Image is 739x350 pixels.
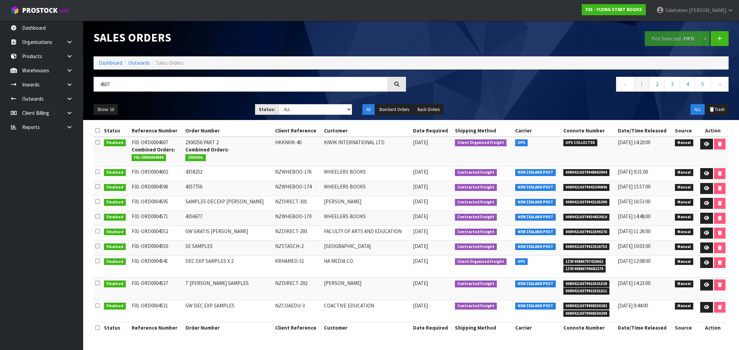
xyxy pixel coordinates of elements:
[130,166,184,181] td: F01-ORD0004602
[184,211,273,226] td: 4356677
[675,214,693,221] span: Manual
[273,255,322,277] td: KRHAMED-51
[563,266,606,273] span: 1Z9F49886799682279
[618,213,650,220] span: [DATE] 14:48:00
[273,300,322,322] td: NZCOAEDU-3
[675,303,693,310] span: Manual
[455,258,507,265] span: Client Organised Freight
[130,125,184,136] th: Reference Number
[130,181,184,196] td: F01-ORD0004596
[515,229,556,236] span: NEW ZEALAND POST
[616,77,634,92] a: ←
[675,169,693,176] span: Manual
[515,258,528,265] span: UPS
[413,198,428,205] span: [DATE]
[99,59,122,66] a: Dashboard
[411,322,454,333] th: Date Required
[104,139,126,146] span: Finalised
[455,280,497,287] span: Contracted Freight
[416,77,729,94] nav: Page navigation
[129,59,150,66] a: Outwards
[563,169,610,176] span: 00894210379948063904
[322,181,411,196] td: WHEELERS BOOKS
[184,181,273,196] td: 4357756
[94,31,406,44] h1: Sales Orders
[273,166,322,181] td: NZWHEBOO-176
[455,199,497,206] span: Contracted Freight
[616,322,673,333] th: Date/Time Released
[130,226,184,241] td: F01-ORD0004552
[697,125,729,136] th: Action
[675,139,693,146] span: Manual
[273,196,322,211] td: NZDIRECT-301
[184,240,273,255] td: SE SAMPLES
[563,303,610,310] span: 00894210379908330282
[322,196,411,211] td: [PERSON_NAME]
[273,278,322,300] td: NZDIRECT-292
[411,125,454,136] th: Date Required
[322,240,411,255] td: [GEOGRAPHIC_DATA]
[362,104,375,115] button: All
[563,288,610,295] span: 00894210379915531511
[563,310,610,317] span: 00894210379908330299
[453,125,513,136] th: Shipping Method
[322,166,411,181] td: WHEELERS BOOKS
[184,137,273,166] td: 2300256 PART 2
[689,7,726,13] span: [PERSON_NAME]
[104,303,126,310] span: Finalised
[413,302,428,309] span: [DATE]
[413,183,428,190] span: [DATE]
[710,77,729,92] a: →
[322,255,411,277] td: HA MEDIA CO.
[185,154,206,161] span: 2300256.
[665,77,680,92] a: 3
[563,229,610,236] span: 00894210379922599276
[705,104,729,115] button: Trash
[618,198,650,205] span: [DATE] 16:53:00
[586,7,642,12] strong: F01 - FLYING START BOOKS
[184,322,273,333] th: Order Number
[563,199,610,206] span: 00894210379942165390
[513,125,562,136] th: Carrier
[322,278,411,300] td: [PERSON_NAME]
[132,154,166,161] span: F01-ORD0004606
[259,107,275,112] strong: Status:
[673,125,697,136] th: Source
[513,322,562,333] th: Carrier
[515,139,528,146] span: UPS
[273,181,322,196] td: NZWHEBOO-174
[104,214,126,221] span: Finalised
[455,214,497,221] span: Contracted Freight
[515,280,556,287] span: NEW ZEALAND POST
[104,169,126,176] span: Finalised
[322,137,411,166] td: KIWIK INTERNATIONAL LTD
[618,243,650,249] span: [DATE] 10:03:00
[130,300,184,322] td: F01-ORD0004531
[455,229,497,236] span: Contracted Freight
[618,228,650,234] span: [DATE] 11:26:00
[375,104,413,115] button: Standard Orders
[130,322,184,333] th: Reference Number
[322,226,411,241] td: FACULTY OF ARTS AND EDUCATION
[618,168,648,175] span: [DATE] 9:31:00
[102,322,130,333] th: Status
[322,211,411,226] td: WHEELERS BOOKS
[184,166,273,181] td: 4358232
[515,214,556,221] span: NEW ZEALAND POST
[455,169,497,176] span: Contracted Freight
[273,137,322,166] td: HKKIWIK-40
[184,300,273,322] td: GW DEC EXP SAMPLES
[455,184,497,191] span: Contracted Freight
[515,243,556,250] span: NEW ZEALAND POST
[184,196,273,211] td: SAMPLES DECEXP [PERSON_NAME]
[94,77,388,92] input: Search sales orders
[680,77,695,92] a: 4
[413,258,428,264] span: [DATE]
[184,125,273,136] th: Order Number
[102,125,130,136] th: Status
[563,243,610,250] span: 00894210379922526753
[104,199,126,206] span: Finalised
[697,322,729,333] th: Action
[130,278,184,300] td: F01-ORD0004537
[675,199,693,206] span: Manual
